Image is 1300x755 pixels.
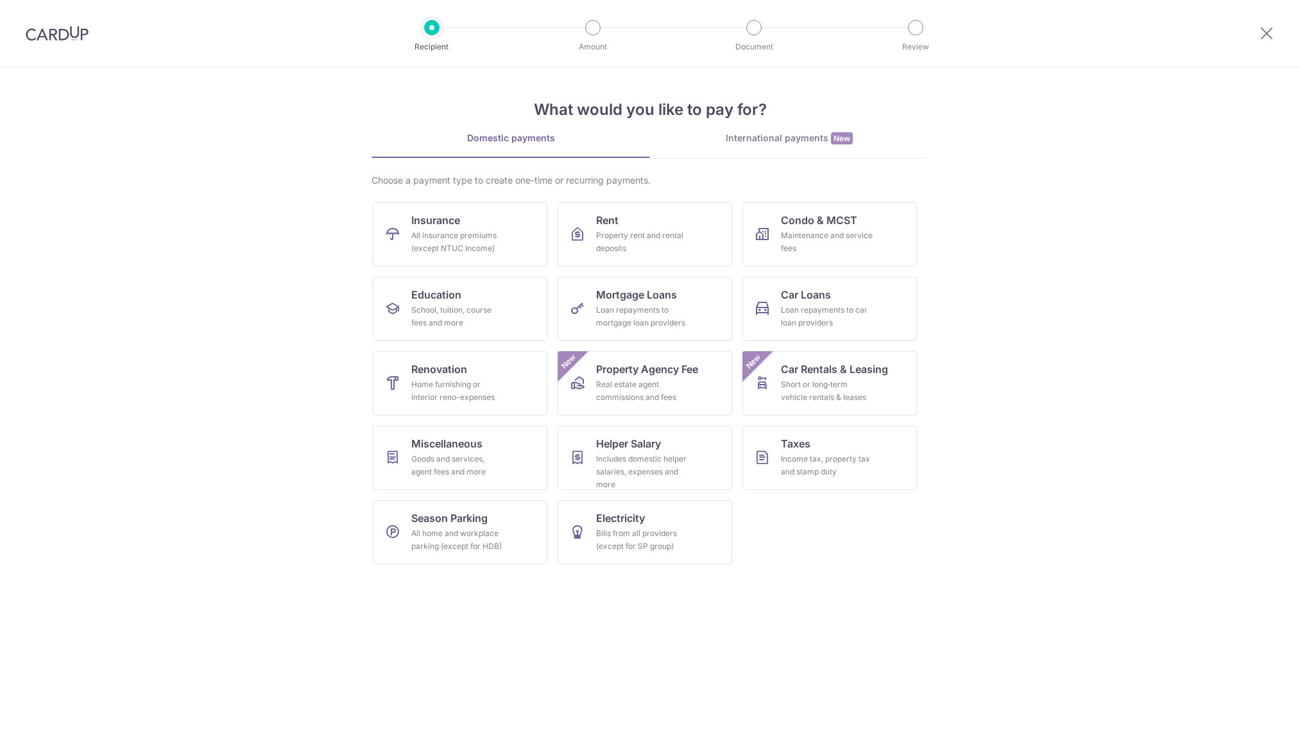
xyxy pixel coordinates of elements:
div: Home furnishing or interior reno-expenses [411,378,504,404]
p: Recipient [384,40,479,53]
div: Property rent and rental deposits [596,229,688,255]
div: Loan repayments to car loan providers [781,304,873,329]
span: Taxes [781,436,810,451]
span: Education [411,287,461,302]
span: Miscellaneous [411,436,483,451]
span: Car Rentals & Leasing [781,361,888,377]
span: Renovation [411,361,467,377]
div: Domestic payments [372,132,650,144]
a: ElectricityBills from all providers (except for SP group) [558,500,732,564]
span: Electricity [596,510,645,526]
div: School, tuition, course fees and more [411,304,504,329]
p: Document [706,40,801,53]
span: New [558,351,579,372]
div: Maintenance and service fees [781,229,873,255]
a: Season ParkingAll home and workplace parking (except for HDB) [373,500,547,564]
span: Condo & MCST [781,213,857,228]
span: New [743,351,764,372]
span: Mortgage Loans [596,287,677,302]
div: Choose a payment type to create one-time or recurring payments. [372,174,928,187]
div: Includes domestic helper salaries, expenses and more [596,453,688,491]
a: TaxesIncome tax, property tax and stamp duty [742,426,917,490]
a: Car LoansLoan repayments to car loan providers [742,277,917,341]
a: RentProperty rent and rental deposits [558,202,732,266]
a: Property Agency FeeReal estate agent commissions and feesNew [558,351,732,415]
span: Car Loans [781,287,831,302]
div: Loan repayments to mortgage loan providers [596,304,688,329]
div: International payments [650,132,928,145]
h4: What would you like to pay for? [372,98,928,121]
div: Short or long‑term vehicle rentals & leases [781,378,873,404]
div: Income tax, property tax and stamp duty [781,453,873,478]
div: All home and workplace parking (except for HDB) [411,527,504,553]
a: RenovationHome furnishing or interior reno-expenses [373,351,547,415]
p: Review [868,40,963,53]
div: Real estate agent commissions and fees [596,378,688,404]
div: Bills from all providers (except for SP group) [596,527,688,553]
a: MiscellaneousGoods and services, agent fees and more [373,426,547,490]
span: Property Agency Fee [596,361,698,377]
a: EducationSchool, tuition, course fees and more [373,277,547,341]
p: Amount [545,40,640,53]
a: Helper SalaryIncludes domestic helper salaries, expenses and more [558,426,732,490]
a: Car Rentals & LeasingShort or long‑term vehicle rentals & leasesNew [742,351,917,415]
span: Rent [596,213,619,228]
span: New [831,132,853,144]
span: Season Parking [411,510,488,526]
a: Mortgage LoansLoan repayments to mortgage loan providers [558,277,732,341]
span: Insurance [411,213,460,228]
img: CardUp [26,26,89,41]
div: All insurance premiums (except NTUC Income) [411,229,504,255]
span: Helper Salary [596,436,661,451]
a: InsuranceAll insurance premiums (except NTUC Income) [373,202,547,266]
div: Goods and services, agent fees and more [411,453,504,478]
a: Condo & MCSTMaintenance and service fees [742,202,917,266]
